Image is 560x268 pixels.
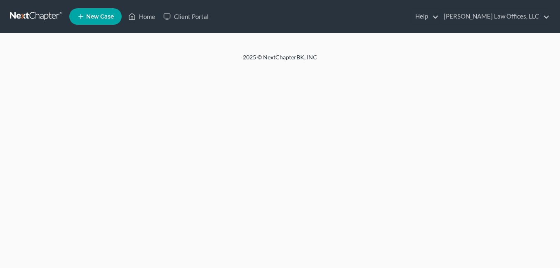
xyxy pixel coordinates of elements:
new-legal-case-button: New Case [69,8,122,25]
a: Client Portal [159,9,213,24]
a: Home [124,9,159,24]
a: [PERSON_NAME] Law Offices, LLC [440,9,550,24]
div: 2025 © NextChapterBK, INC [45,53,515,68]
a: Help [411,9,439,24]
